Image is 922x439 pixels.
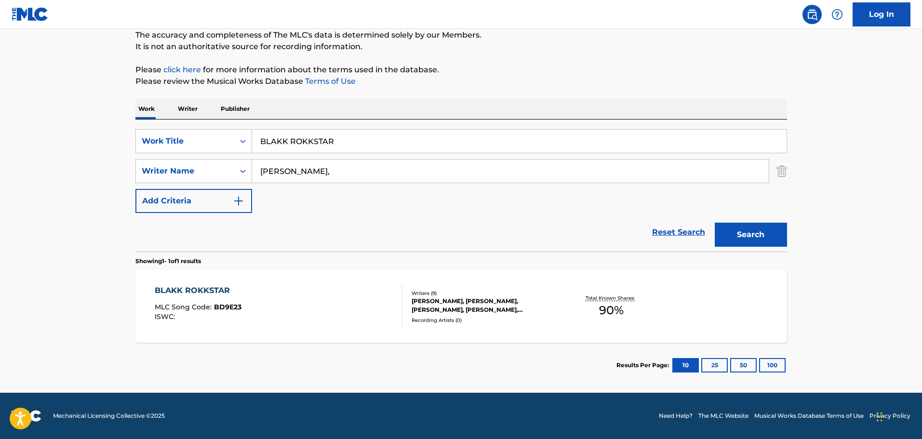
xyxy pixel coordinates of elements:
[135,99,158,119] p: Work
[869,412,910,420] a: Privacy Policy
[135,270,787,343] a: BLAKK ROKKSTARMLC Song Code:BD9E23ISWC:Writers (9)[PERSON_NAME], [PERSON_NAME], [PERSON_NAME], [P...
[874,393,922,439] iframe: Chat Widget
[776,159,787,183] img: Delete Criterion
[155,303,214,311] span: MLC Song Code :
[163,65,201,74] a: click here
[135,76,787,87] p: Please review the Musical Works Database
[214,303,241,311] span: BD9E23
[616,361,671,370] p: Results Per Page:
[730,358,757,372] button: 50
[155,285,241,296] div: BLAKK ROKKSTAR
[135,29,787,41] p: The accuracy and completeness of The MLC's data is determined solely by our Members.
[135,41,787,53] p: It is not an authoritative source for recording information.
[701,358,728,372] button: 25
[155,312,177,321] span: ISWC :
[175,99,200,119] p: Writer
[412,317,557,324] div: Recording Artists ( 0 )
[233,195,244,207] img: 9d2ae6d4665cec9f34b9.svg
[647,222,710,243] a: Reset Search
[142,135,228,147] div: Work Title
[412,290,557,297] div: Writers ( 9 )
[142,165,228,177] div: Writer Name
[853,2,910,27] a: Log In
[698,412,748,420] a: The MLC Website
[53,412,165,420] span: Mechanical Licensing Collective © 2025
[828,5,847,24] div: Help
[12,410,41,422] img: logo
[715,223,787,247] button: Search
[586,294,637,302] p: Total Known Shares:
[12,7,49,21] img: MLC Logo
[672,358,699,372] button: 10
[303,77,356,86] a: Terms of Use
[831,9,843,20] img: help
[802,5,822,24] a: Public Search
[412,297,557,314] div: [PERSON_NAME], [PERSON_NAME], [PERSON_NAME], [PERSON_NAME], [PERSON_NAME], [PERSON_NAME], [PERSON...
[135,64,787,76] p: Please for more information about the terms used in the database.
[218,99,253,119] p: Publisher
[135,257,201,266] p: Showing 1 - 1 of 1 results
[877,402,882,431] div: Drag
[135,189,252,213] button: Add Criteria
[599,302,624,319] span: 90 %
[806,9,818,20] img: search
[135,129,787,252] form: Search Form
[659,412,693,420] a: Need Help?
[759,358,786,372] button: 100
[754,412,864,420] a: Musical Works Database Terms of Use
